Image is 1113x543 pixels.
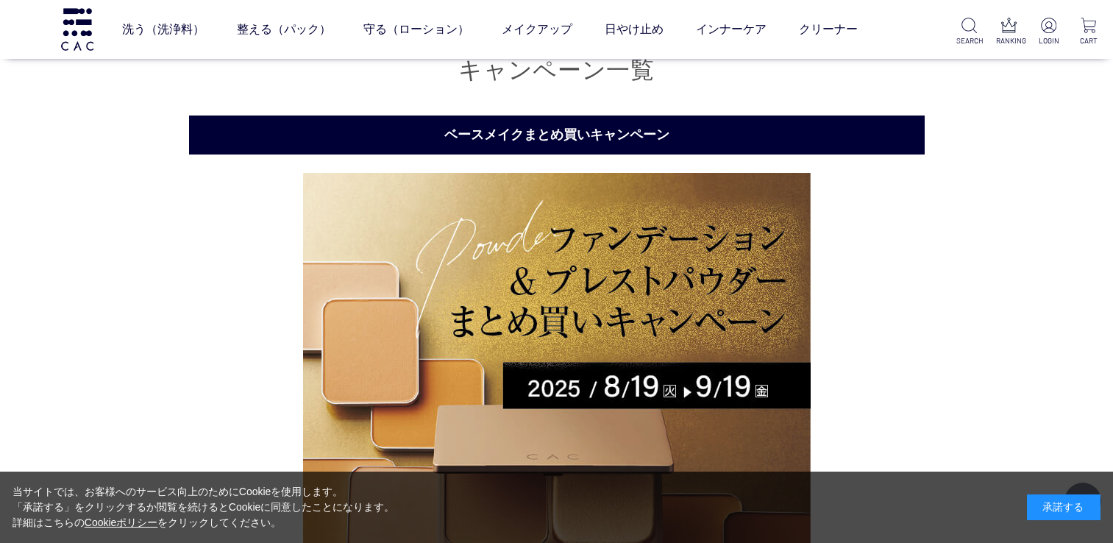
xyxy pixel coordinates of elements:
[696,9,767,50] a: インナーケア
[237,9,331,50] a: 整える（パック）
[122,9,205,50] a: 洗う（洗浄料）
[956,35,982,46] p: SEARCH
[1036,18,1062,46] a: LOGIN
[996,18,1022,46] a: RANKING
[996,35,1022,46] p: RANKING
[85,517,158,528] a: Cookieポリシー
[502,9,572,50] a: メイクアップ
[799,9,858,50] a: クリーナー
[605,9,664,50] a: 日やけ止め
[1027,494,1100,520] div: 承諾する
[1075,35,1101,46] p: CART
[13,484,395,530] div: 当サイトでは、お客様へのサービス向上のためにCookieを使用します。 「承諾する」をクリックするか閲覧を続けるとCookieに同意したことになります。 詳細はこちらの をクリックしてください。
[1075,18,1101,46] a: CART
[363,9,469,50] a: 守る（ローション）
[1036,35,1062,46] p: LOGIN
[956,18,982,46] a: SEARCH
[189,116,925,155] h2: ベースメイクまとめ買いキャンペーン
[59,8,96,50] img: logo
